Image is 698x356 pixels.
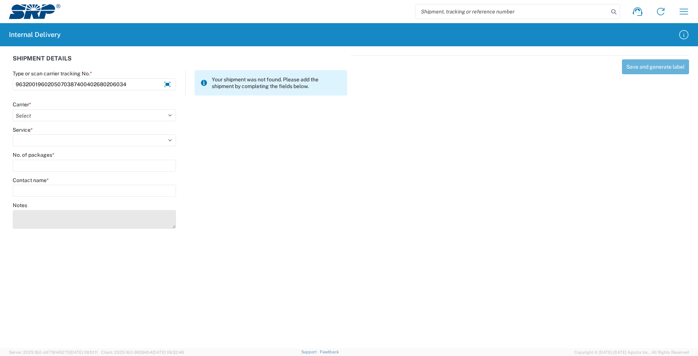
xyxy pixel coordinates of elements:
[320,350,339,354] a: Feedback
[9,350,98,355] span: Server: 2025.18.0-dd719145275
[13,70,92,77] label: Type or scan carrier tracking No.
[301,350,320,354] a: Support
[13,127,33,133] label: Service
[13,177,49,184] label: Contact name
[574,349,689,356] span: Copyright © [DATE]-[DATE] Agistix Inc., All Rights Reserved
[153,350,184,355] span: [DATE] 09:32:48
[9,30,61,39] h2: Internal Delivery
[101,350,184,355] span: Client: 2025.18.0-9839db4
[13,152,54,158] label: No. of packages
[212,76,341,90] span: Your shipment was not found. Please add the shipment by completing the fields below.
[70,350,98,355] span: [DATE] 09:51:11
[9,4,60,19] img: srp
[13,202,27,209] label: Notes
[13,101,31,108] label: Carrier
[415,4,609,19] input: Shipment, tracking or reference number
[13,55,347,70] div: SHIPMENT DETAILS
